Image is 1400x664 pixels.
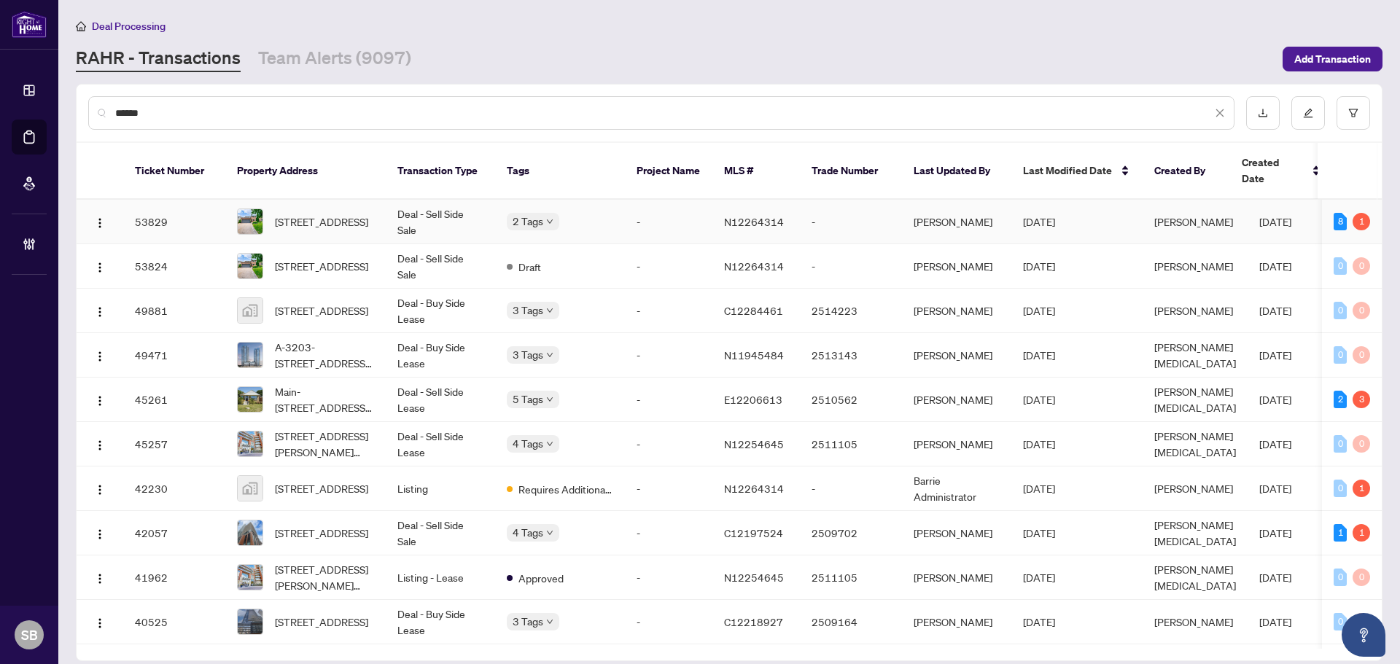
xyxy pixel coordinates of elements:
[1353,480,1370,497] div: 1
[1303,108,1313,118] span: edit
[800,466,902,511] td: -
[902,244,1011,289] td: [PERSON_NAME]
[546,529,553,536] span: down
[1259,437,1291,450] span: [DATE]
[123,289,225,333] td: 49881
[94,440,106,451] img: Logo
[275,561,374,593] span: [STREET_ADDRESS][PERSON_NAME][PERSON_NAME]
[1154,615,1233,628] span: [PERSON_NAME]
[1334,302,1347,319] div: 0
[258,46,411,72] a: Team Alerts (9097)
[1334,569,1347,586] div: 0
[724,571,784,584] span: N12254645
[123,422,225,466] td: 45257
[1023,482,1055,495] span: [DATE]
[1334,613,1347,630] div: 0
[88,566,112,589] button: Logo
[88,343,112,367] button: Logo
[724,526,783,539] span: C12197524
[94,617,106,629] img: Logo
[94,573,106,585] img: Logo
[76,21,86,31] span: home
[724,393,782,406] span: E12206613
[88,610,112,633] button: Logo
[1215,108,1225,118] span: close
[800,333,902,378] td: 2513143
[902,511,1011,555] td: [PERSON_NAME]
[238,520,262,545] img: thumbnail-img
[1023,163,1112,179] span: Last Modified Date
[1154,304,1233,317] span: [PERSON_NAME]
[386,555,495,600] td: Listing - Lease
[625,555,712,600] td: -
[1334,346,1347,364] div: 0
[1259,304,1291,317] span: [DATE]
[1353,391,1370,408] div: 3
[1154,518,1236,547] span: [PERSON_NAME][MEDICAL_DATA]
[1334,435,1347,453] div: 0
[1353,302,1370,319] div: 0
[1154,385,1236,414] span: [PERSON_NAME][MEDICAL_DATA]
[238,565,262,590] img: thumbnail-img
[518,259,541,275] span: Draft
[800,289,902,333] td: 2514223
[94,351,106,362] img: Logo
[88,254,112,278] button: Logo
[123,511,225,555] td: 42057
[1023,526,1055,539] span: [DATE]
[712,143,800,200] th: MLS #
[238,254,262,278] img: thumbnail-img
[275,428,374,460] span: [STREET_ADDRESS][PERSON_NAME][PERSON_NAME]
[902,555,1011,600] td: [PERSON_NAME]
[76,46,241,72] a: RAHR - Transactions
[546,396,553,403] span: down
[1353,435,1370,453] div: 0
[94,484,106,496] img: Logo
[1143,143,1230,200] th: Created By
[1353,569,1370,586] div: 0
[1023,437,1055,450] span: [DATE]
[1242,155,1303,187] span: Created Date
[1023,571,1055,584] span: [DATE]
[1023,259,1055,273] span: [DATE]
[1353,213,1370,230] div: 1
[123,378,225,422] td: 45261
[386,200,495,244] td: Deal - Sell Side Sale
[1246,96,1280,130] button: download
[800,143,902,200] th: Trade Number
[546,618,553,625] span: down
[1294,47,1371,71] span: Add Transaction
[1353,257,1370,275] div: 0
[1154,259,1233,273] span: [PERSON_NAME]
[800,555,902,600] td: 2511105
[800,244,902,289] td: -
[238,431,262,456] img: thumbnail-img
[123,466,225,511] td: 42230
[1342,613,1385,657] button: Open asap
[800,600,902,644] td: 2509164
[1154,215,1233,228] span: [PERSON_NAME]
[238,209,262,234] img: thumbnail-img
[546,440,553,448] span: down
[1154,429,1236,458] span: [PERSON_NAME][MEDICAL_DATA]
[21,625,38,645] span: SB
[1023,215,1055,228] span: [DATE]
[800,511,902,555] td: 2509702
[94,306,106,318] img: Logo
[88,388,112,411] button: Logo
[902,466,1011,511] td: Barrie Administrator
[625,600,712,644] td: -
[1291,96,1325,130] button: edit
[386,422,495,466] td: Deal - Sell Side Lease
[546,351,553,359] span: down
[1259,615,1291,628] span: [DATE]
[275,258,368,274] span: [STREET_ADDRESS]
[625,244,712,289] td: -
[513,524,543,541] span: 4 Tags
[1259,526,1291,539] span: [DATE]
[94,217,106,229] img: Logo
[902,289,1011,333] td: [PERSON_NAME]
[386,289,495,333] td: Deal - Buy Side Lease
[275,214,368,230] span: [STREET_ADDRESS]
[625,333,712,378] td: -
